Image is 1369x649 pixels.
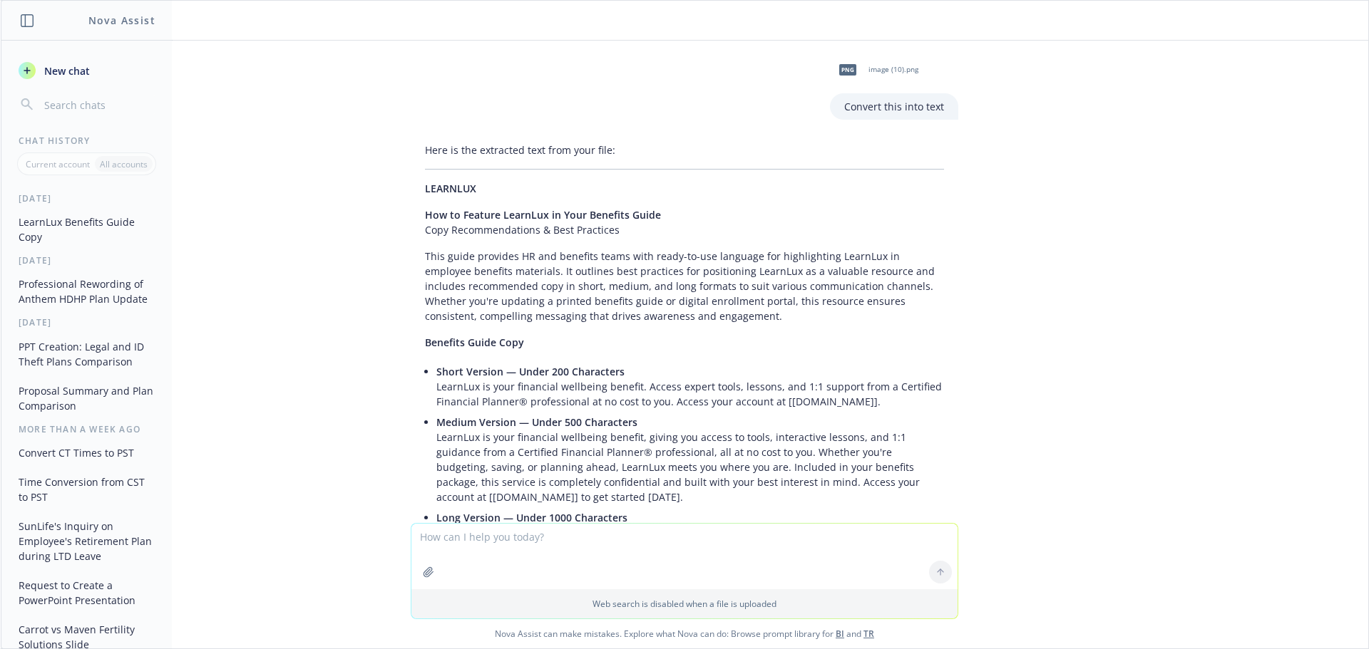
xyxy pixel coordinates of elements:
[425,207,944,237] p: Copy Recommendations & Best Practices
[868,65,918,74] span: image (10).png
[836,628,844,640] a: BI
[13,335,160,373] button: PPT Creation: Legal and ID Theft Plans Comparison
[436,415,637,429] span: Medium Version — Under 500 Characters
[830,52,921,88] div: pngimage (10).png
[13,272,160,311] button: Professional Rewording of Anthem HDHP Plan Update
[863,628,874,640] a: TR
[425,336,524,349] span: Benefits Guide Copy
[88,13,155,28] h1: Nova Assist
[13,58,160,83] button: New chat
[1,254,172,266] div: [DATE]
[100,158,148,170] p: All accounts
[6,619,1363,648] span: Nova Assist can make mistakes. Explore what Nova can do: Browse prompt library for and
[436,364,944,409] p: LearnLux is your financial wellbeing benefit. Access expert tools, lessons, and 1:1 support from ...
[13,379,160,417] button: Proposal Summary and Plan Comparison
[436,511,627,524] span: Long Version — Under 1000 Characters
[1,135,172,147] div: Chat History
[425,208,661,222] span: How to Feature LearnLux in Your Benefits Guide
[844,99,944,114] p: Convert this into text
[1,316,172,328] div: [DATE]
[1,192,172,204] div: [DATE]
[436,510,944,585] p: LearnLux is your financial wellbeing benefit, thoughtfully designed to support your goals and red...
[13,470,160,509] button: Time Conversion from CST to PST
[436,415,944,504] p: LearnLux is your financial wellbeing benefit, giving you access to tools, interactive lessons, an...
[425,142,944,157] p: Here is the extracted text from your file:
[26,158,90,170] p: Current account
[13,573,160,612] button: Request to Create a PowerPoint Presentation
[41,63,90,78] span: New chat
[436,365,625,378] span: Short Version — Under 200 Characters
[839,64,856,75] span: png
[420,598,949,610] p: Web search is disabled when a file is uploaded
[425,249,944,323] p: This guide provides HR and benefits teams with ready-to-use language for highlighting LearnLux in...
[41,95,155,115] input: Search chats
[13,441,160,464] button: Convert CT Times to PST
[13,210,160,249] button: LearnLux Benefits Guide Copy
[1,423,172,435] div: More than a week ago
[13,514,160,568] button: SunLife's Inquiry on Employee's Retirement Plan during LTD Leave
[425,182,476,195] span: LEARNLUX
